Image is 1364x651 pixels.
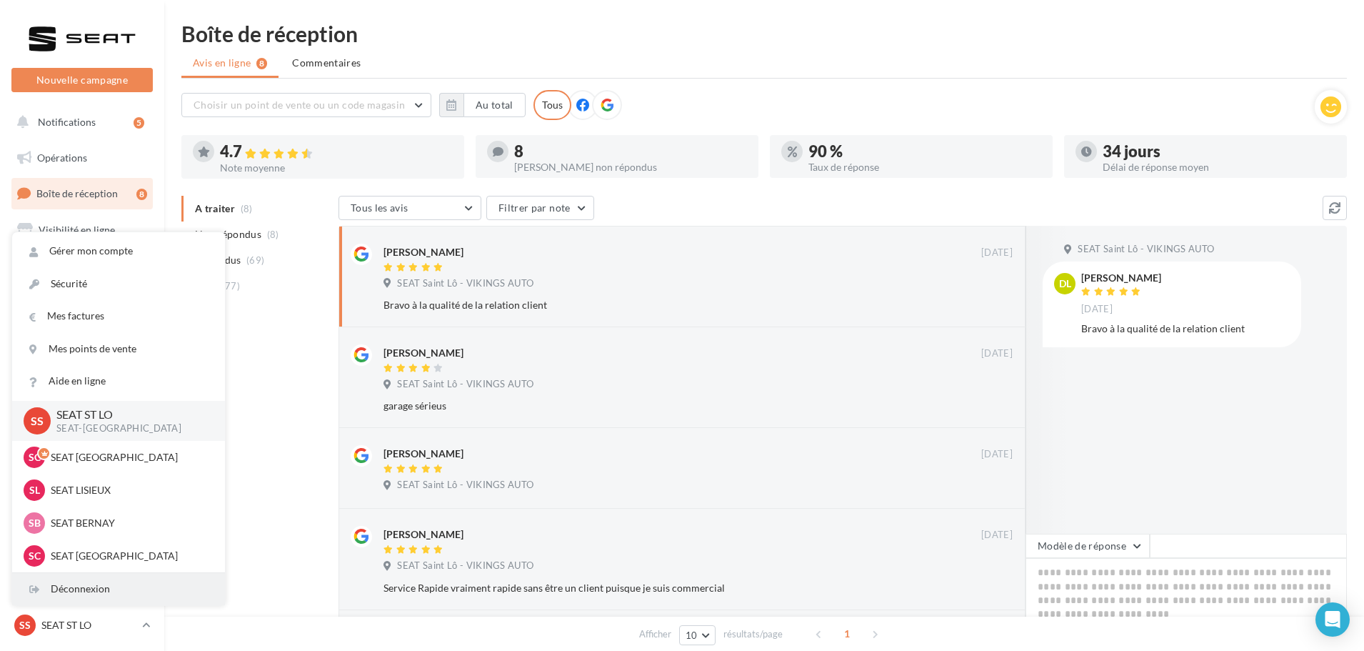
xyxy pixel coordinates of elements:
span: Non répondus [195,227,261,242]
button: 10 [679,625,716,645]
div: Service Rapide vraiment rapide sans être un client puisque je suis commercial [383,581,920,595]
p: SEAT ST LO [41,618,136,632]
span: SC [29,549,41,563]
div: [PERSON_NAME] [383,527,463,542]
span: SEAT Saint Lô - VIKINGS AUTO [397,560,533,572]
span: [DATE] [981,529,1013,542]
span: Choisir un point de vente ou un code magasin [194,99,405,111]
p: SEAT-[GEOGRAPHIC_DATA] [56,422,202,435]
span: Boîte de réception [36,187,118,199]
div: [PERSON_NAME] non répondus [514,162,747,172]
span: (69) [246,254,264,266]
span: (77) [222,280,240,292]
a: Gérer mon compte [12,235,225,267]
div: Bravo à la qualité de la relation client [1081,322,1290,336]
div: garage sérieus [383,399,920,413]
span: Opérations [37,151,87,164]
span: Afficher [639,627,671,641]
div: Déconnexion [12,573,225,605]
a: Campagnes [9,251,156,281]
span: SEAT Saint Lô - VIKINGS AUTO [397,378,533,391]
div: Délai de réponse moyen [1103,162,1335,172]
button: Nouvelle campagne [11,68,153,92]
button: Choisir un point de vente ou un code magasin [181,93,431,117]
div: Note moyenne [220,163,453,173]
div: Bravo à la qualité de la relation client [383,298,920,312]
div: 4.7 [220,144,453,160]
div: 5 [134,117,144,129]
span: [DATE] [981,448,1013,461]
span: (8) [267,229,279,240]
p: SEAT BERNAY [51,516,208,530]
button: Filtrer par note [486,196,594,220]
button: Au total [463,93,526,117]
span: Tous les avis [351,202,408,214]
div: Taux de réponse [808,162,1041,172]
span: 1 [836,622,858,645]
div: Tous [533,90,571,120]
span: SS [19,618,31,632]
span: SB [29,516,41,530]
div: 90 % [808,144,1041,159]
button: Notifications 5 [9,107,150,137]
span: [DATE] [1081,303,1113,316]
span: Commentaires [292,56,361,70]
p: SEAT ST LO [56,407,202,423]
span: SL [29,483,40,497]
button: Au total [439,93,526,117]
div: 8 [136,189,147,200]
a: Calendrier [9,357,156,387]
div: Open Intercom Messenger [1315,602,1350,637]
button: Tous les avis [339,196,481,220]
a: Mes points de vente [12,333,225,365]
a: Aide en ligne [12,365,225,397]
a: Visibilité en ligne [9,215,156,245]
button: Modèle de réponse [1025,534,1150,558]
p: SEAT LISIEUX [51,483,208,497]
span: SEAT Saint Lô - VIKINGS AUTO [397,479,533,492]
div: Boîte de réception [181,23,1347,44]
div: 8 [514,144,747,159]
span: SEAT Saint Lô - VIKINGS AUTO [1078,243,1214,256]
span: DL [1059,277,1071,291]
a: Mes factures [12,300,225,332]
span: résultats/page [723,627,783,641]
a: Campagnes DataOnDemand [9,440,156,482]
p: SEAT [GEOGRAPHIC_DATA] [51,549,208,563]
a: PLV et print personnalisable [9,392,156,434]
div: [PERSON_NAME] [1081,273,1161,283]
span: SS [31,412,44,429]
a: SS SEAT ST LO [11,612,153,639]
a: Opérations [9,143,156,173]
div: [PERSON_NAME] [383,346,463,360]
div: 34 jours [1103,144,1335,159]
div: [PERSON_NAME] [383,447,463,461]
a: Boîte de réception8 [9,178,156,209]
span: SEAT Saint Lô - VIKINGS AUTO [397,277,533,290]
span: SC [29,450,41,464]
span: [DATE] [981,247,1013,259]
span: Visibilité en ligne [39,224,115,236]
a: Contacts [9,286,156,316]
span: Notifications [38,116,96,128]
span: 10 [686,630,698,641]
a: Médiathèque [9,322,156,352]
span: [DATE] [981,347,1013,360]
p: SEAT [GEOGRAPHIC_DATA] [51,450,208,464]
div: [PERSON_NAME] [383,245,463,259]
a: Sécurité [12,268,225,300]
